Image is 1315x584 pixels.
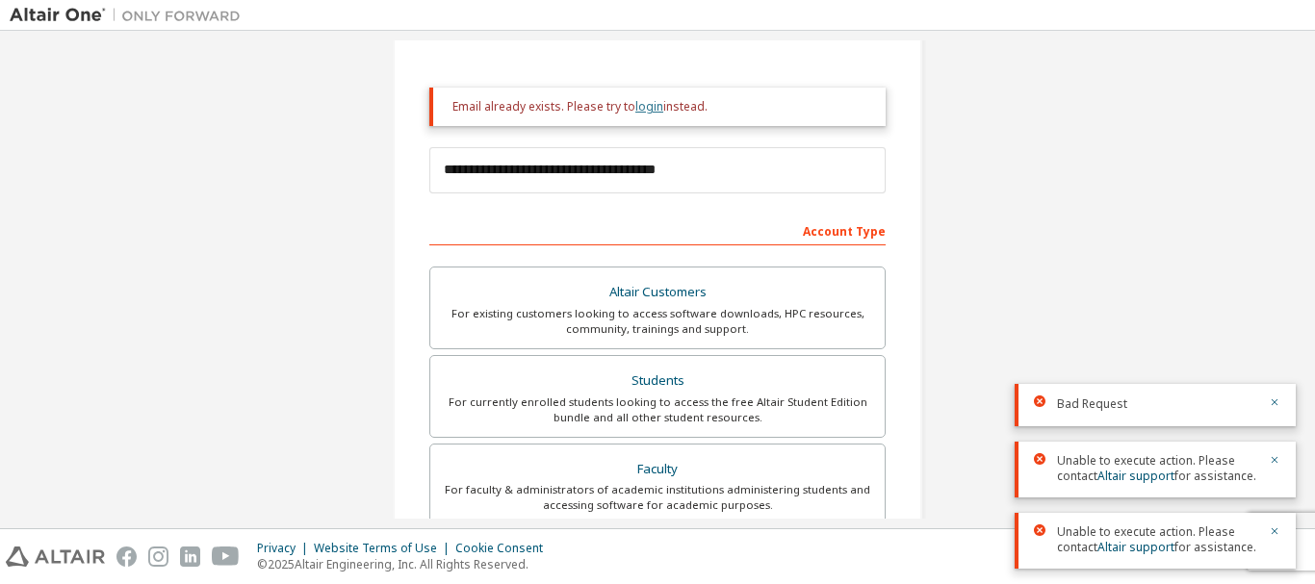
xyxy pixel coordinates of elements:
[1057,453,1257,484] span: Unable to execute action. Please contact for assistance.
[257,556,554,572] p: © 2025 Altair Engineering, Inc. All Rights Reserved.
[1057,524,1257,555] span: Unable to execute action. Please contact for assistance.
[116,546,137,567] img: facebook.svg
[442,279,873,306] div: Altair Customers
[1057,396,1127,412] span: Bad Request
[1097,468,1174,484] a: Altair support
[442,482,873,513] div: For faculty & administrators of academic institutions administering students and accessing softwa...
[452,99,870,114] div: Email already exists. Please try to instead.
[429,215,886,245] div: Account Type
[10,6,250,25] img: Altair One
[212,546,240,567] img: youtube.svg
[148,546,168,567] img: instagram.svg
[180,546,200,567] img: linkedin.svg
[455,541,554,556] div: Cookie Consent
[257,541,314,556] div: Privacy
[442,394,873,425] div: For currently enrolled students looking to access the free Altair Student Edition bundle and all ...
[314,541,455,556] div: Website Terms of Use
[442,368,873,394] div: Students
[6,546,105,567] img: altair_logo.svg
[442,456,873,483] div: Faculty
[635,98,663,114] a: login
[1097,539,1174,555] a: Altair support
[442,306,873,337] div: For existing customers looking to access software downloads, HPC resources, community, trainings ...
